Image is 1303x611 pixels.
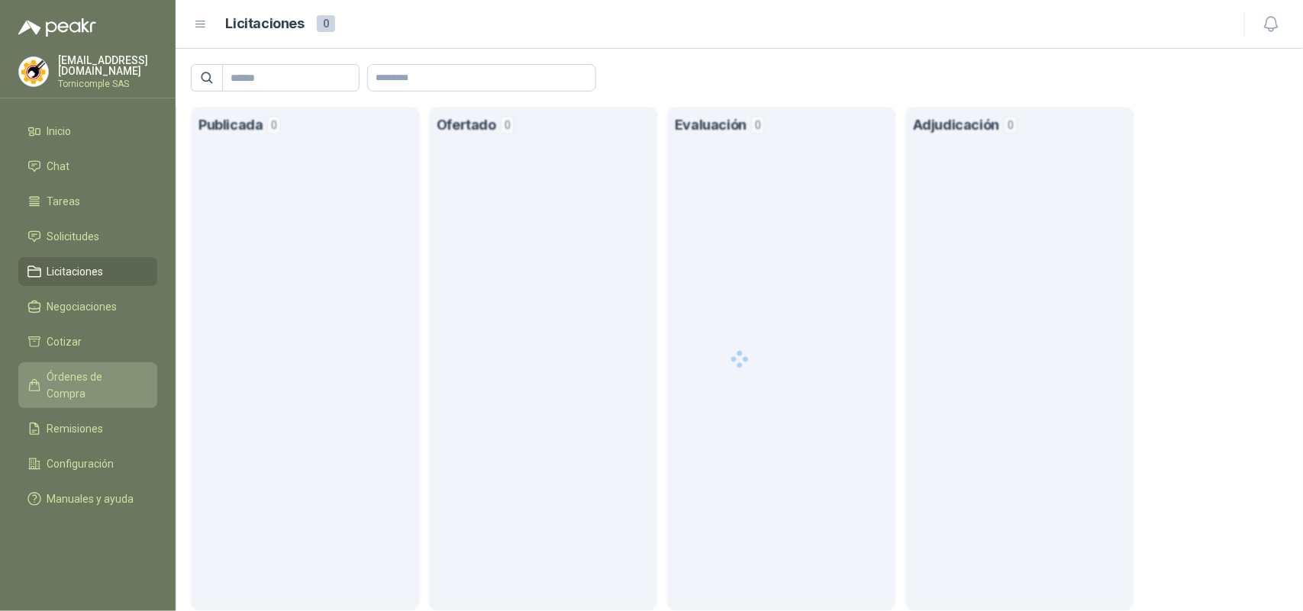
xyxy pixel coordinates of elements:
a: Solicitudes [18,222,157,251]
span: Cotizar [47,333,82,350]
img: Company Logo [19,57,48,86]
span: Licitaciones [47,263,104,280]
a: Tareas [18,187,157,216]
span: Inicio [47,123,72,140]
a: Inicio [18,117,157,146]
p: [EMAIL_ADDRESS][DOMAIN_NAME] [58,55,157,76]
span: 0 [317,15,335,32]
a: Licitaciones [18,257,157,286]
span: Configuración [47,455,114,472]
img: Logo peakr [18,18,96,37]
a: Remisiones [18,414,157,443]
span: Manuales y ayuda [47,490,134,507]
span: Negociaciones [47,298,118,315]
a: Configuración [18,449,157,478]
a: Órdenes de Compra [18,362,157,408]
span: Chat [47,158,70,175]
a: Negociaciones [18,292,157,321]
span: Remisiones [47,420,104,437]
span: Tareas [47,193,81,210]
a: Manuales y ayuda [18,484,157,513]
p: Tornicomple SAS [58,79,157,88]
h1: Licitaciones [226,13,305,35]
a: Cotizar [18,327,157,356]
span: Órdenes de Compra [47,368,143,402]
a: Chat [18,152,157,181]
span: Solicitudes [47,228,100,245]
